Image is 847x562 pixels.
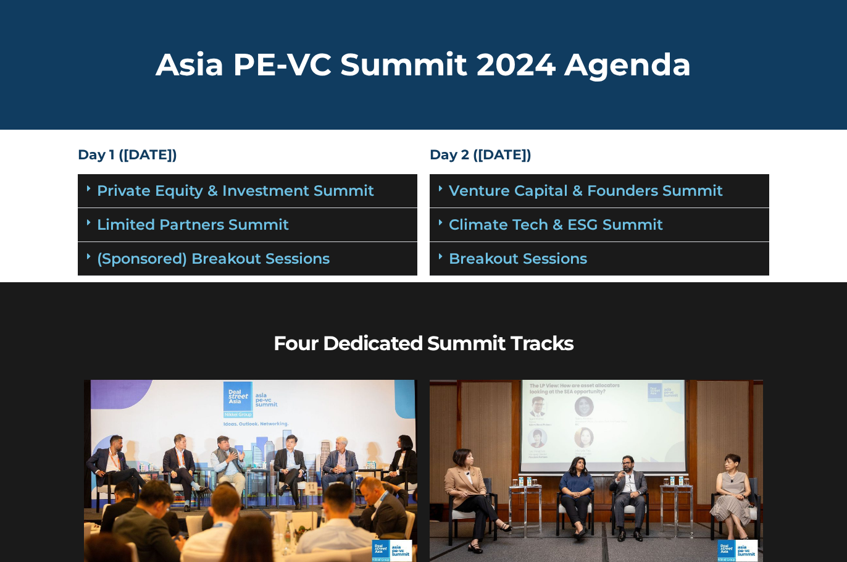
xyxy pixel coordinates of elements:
h4: Day 2 ([DATE]) [430,148,769,162]
a: Venture Capital & Founders​ Summit [449,182,723,199]
a: Breakout Sessions [449,250,587,267]
b: Four Dedicated Summit Tracks [273,331,573,355]
h2: Asia PE-VC Summit 2024 Agenda [78,49,769,80]
a: Limited Partners Summit [97,216,289,233]
h4: Day 1 ([DATE]) [78,148,417,162]
a: Climate Tech & ESG Summit [449,216,663,233]
a: Private Equity & Investment Summit [97,182,374,199]
a: (Sponsored) Breakout Sessions [97,250,330,267]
